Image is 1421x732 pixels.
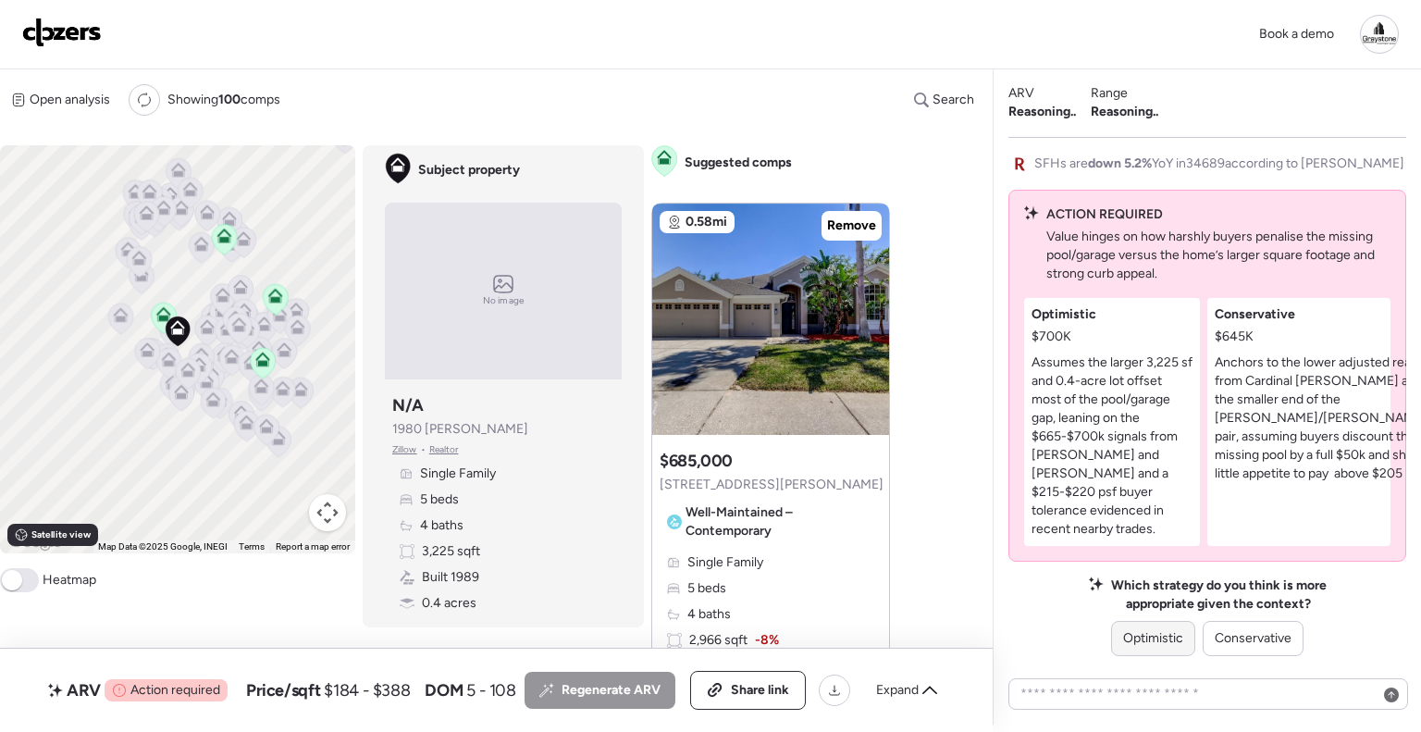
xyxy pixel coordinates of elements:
p: Assumes the larger 3,225 sf and 0.4-acre lot offset most of the pool/garage gap, leaning on the $... [1032,354,1192,539]
span: • [421,442,426,457]
span: ARV [1008,84,1034,103]
span: Remove [827,217,876,235]
span: 4 baths [687,605,731,624]
span: 5 beds [420,490,459,509]
span: Showing comps [167,91,280,109]
span: Built 1989 [422,568,479,587]
p: Value hinges on how harshly buyers penalise the missing pool/garage versus the home’s larger squa... [1046,228,1390,283]
span: No image [483,293,524,308]
span: Conservative [1215,629,1291,648]
span: Open analysis [30,91,110,109]
span: Share link [731,681,789,700]
a: Terms [239,541,265,552]
span: ARV [67,679,101,701]
span: Expand [876,681,919,700]
span: Reasoning.. [1091,103,1158,121]
span: Single Family [420,465,496,483]
span: Map Data ©2025 Google, INEGI [98,541,228,552]
span: $184 - $388 [324,679,410,701]
span: Suggested comps [685,154,792,172]
span: 4 baths [420,516,463,535]
span: 3,225 sqft [422,542,480,561]
span: [STREET_ADDRESS][PERSON_NAME] [660,476,883,494]
span: Conservative [1215,305,1295,324]
span: Subject property [418,161,520,180]
a: Report a map error [276,541,350,552]
span: 0.4 acres [422,594,476,613]
span: Regenerate ARV [562,681,661,700]
span: Well-Maintained – Contemporary [686,503,876,540]
span: ACTION REQUIRED [1046,205,1163,224]
span: Heatmap [43,571,96,589]
span: Which strategy do you think is more appropriate given the context? [1111,577,1327,614]
h3: N/A [392,394,424,416]
span: 100 [218,92,241,107]
span: Satellite view [31,527,91,542]
span: 2,966 sqft [689,631,748,650]
span: Book a demo [1259,26,1334,42]
span: Reasoning.. [1008,103,1076,121]
img: Logo [22,18,102,47]
span: Action required [130,681,220,700]
span: $700K [1032,328,1071,346]
button: Map camera controls [309,494,346,531]
span: DOM [425,679,463,701]
span: 0.58mi [686,213,727,231]
span: SFHs are YoY in 34689 according to [PERSON_NAME] [1034,155,1404,173]
span: Optimistic [1032,305,1096,324]
span: Range [1091,84,1128,103]
span: 5 beds [687,579,726,598]
span: Optimistic [1123,629,1183,648]
span: 1980 [PERSON_NAME] [392,420,528,439]
span: -8% [755,631,779,650]
span: $645K [1215,328,1254,346]
a: Open this area in Google Maps (opens a new window) [5,529,66,553]
span: Price/sqft [246,679,320,701]
img: Google [5,529,66,553]
span: down 5.2% [1088,155,1152,171]
span: Realtor [429,442,459,457]
span: Single Family [687,553,763,572]
h3: $685,000 [660,450,733,472]
span: Zillow [392,442,417,457]
span: 5 - 108 [466,679,515,701]
span: Search [933,91,974,109]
